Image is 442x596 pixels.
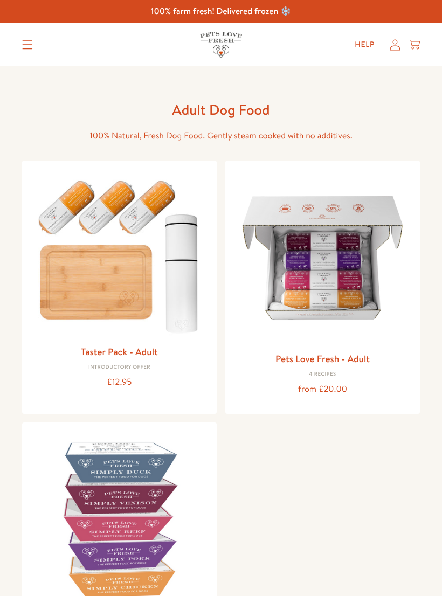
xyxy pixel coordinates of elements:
div: £12.95 [31,375,208,390]
div: 4 Recipes [234,371,411,378]
div: Introductory Offer [31,364,208,371]
div: from £20.00 [234,382,411,397]
img: Pets Love Fresh [200,32,242,57]
h1: Adult Dog Food [49,101,393,119]
img: Taster Pack - Adult [31,169,208,339]
a: Pets Love Fresh - Adult [275,352,370,365]
a: Taster Pack - Adult [81,345,157,358]
a: Help [346,34,383,56]
summary: Translation missing: en.sections.header.menu [13,31,42,58]
img: Pets Love Fresh - Adult [234,169,411,346]
span: 100% Natural, Fresh Dog Food. Gently steam cooked with no additives. [89,130,352,142]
